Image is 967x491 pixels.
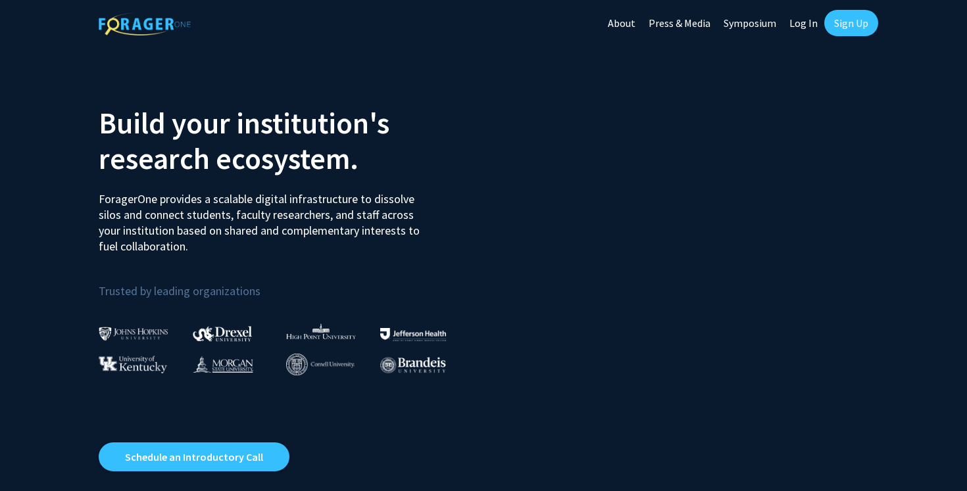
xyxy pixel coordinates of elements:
h2: Build your institution's research ecosystem. [99,105,474,176]
a: Opens in a new tab [99,442,289,471]
img: Morgan State University [193,356,253,373]
img: Thomas Jefferson University [380,328,446,340]
p: ForagerOne provides a scalable digital infrastructure to dissolve silos and connect students, fac... [99,181,429,254]
img: High Point University [286,323,356,339]
p: Trusted by leading organizations [99,265,474,301]
a: Sign Up [824,10,878,36]
img: ForagerOne Logo [99,12,191,35]
img: Cornell University [286,354,355,375]
img: Brandeis University [380,357,446,373]
img: Drexel University [193,326,252,341]
img: University of Kentucky [99,356,167,373]
img: Johns Hopkins University [99,327,168,340]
